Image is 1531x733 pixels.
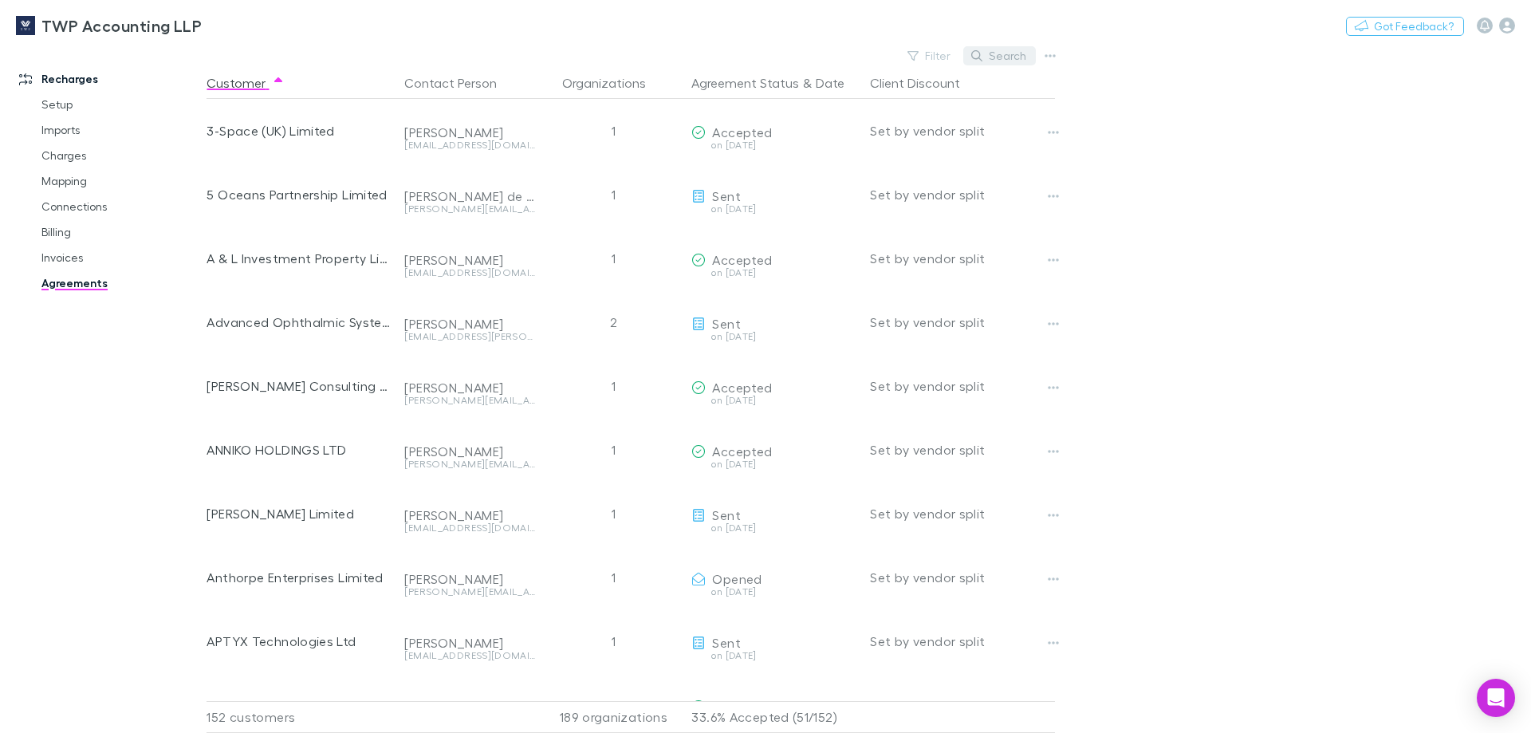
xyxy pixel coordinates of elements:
div: [PERSON_NAME] de la Touche [404,188,535,204]
div: 1 [541,163,685,227]
span: Sent [712,635,740,650]
div: Advanced Ophthalmic Systems Ltd [207,290,392,354]
div: ANNIKO HOLDINGS LTD [207,418,392,482]
div: Anthorpe Enterprises Limited [207,546,392,609]
div: [PERSON_NAME] [404,635,535,651]
button: Search [963,46,1036,65]
div: 1 [541,418,685,482]
div: on [DATE] [691,204,857,214]
div: [EMAIL_ADDRESS][PERSON_NAME][DOMAIN_NAME] [404,332,535,341]
a: Imports [26,117,215,143]
div: Set by vendor split [870,354,1055,418]
div: [PERSON_NAME] [404,699,535,715]
span: Sent [712,188,740,203]
a: Recharges [3,66,215,92]
a: Billing [26,219,215,245]
button: Organizations [562,67,665,99]
div: Set by vendor split [870,99,1055,163]
img: TWP Accounting LLP's Logo [16,16,35,35]
div: [PERSON_NAME] [404,571,535,587]
div: 1 [541,609,685,673]
a: Setup [26,92,215,117]
div: Set by vendor split [870,609,1055,673]
div: [PERSON_NAME][EMAIL_ADDRESS][DOMAIN_NAME] [404,587,535,597]
a: Invoices [26,245,215,270]
div: 1 [541,227,685,290]
div: on [DATE] [691,140,857,150]
span: Sent [712,316,740,331]
span: Sent [712,507,740,522]
div: Open Intercom Messenger [1477,679,1515,717]
div: on [DATE] [691,523,857,533]
p: 33.6% Accepted (51/152) [691,702,857,732]
div: on [DATE] [691,332,857,341]
div: [PERSON_NAME] [404,316,535,332]
div: [PERSON_NAME] [404,252,535,268]
div: 1 [541,482,685,546]
a: Charges [26,143,215,168]
span: Accepted [712,252,772,267]
button: Agreement Status [691,67,799,99]
div: Set by vendor split [870,163,1055,227]
div: 3-Space (UK) Limited [207,99,392,163]
div: Set by vendor split [870,546,1055,609]
span: Accepted [712,699,772,714]
span: Accepted [712,443,772,459]
div: 2 [541,290,685,354]
div: APTYX Technologies Ltd [207,609,392,673]
div: [EMAIL_ADDRESS][DOMAIN_NAME] [404,268,535,278]
div: [PERSON_NAME][EMAIL_ADDRESS][PERSON_NAME][DOMAIN_NAME] [404,396,535,405]
div: Set by vendor split [870,418,1055,482]
div: 152 customers [207,701,398,733]
div: [PERSON_NAME] Consulting Ltd [207,354,392,418]
button: Contact Person [404,67,516,99]
a: TWP Accounting LLP [6,6,211,45]
div: on [DATE] [691,651,857,660]
div: [EMAIL_ADDRESS][DOMAIN_NAME] [404,651,535,660]
div: & [691,67,857,99]
div: [PERSON_NAME][EMAIL_ADDRESS][DOMAIN_NAME] [404,204,535,214]
div: [PERSON_NAME] [404,443,535,459]
span: Opened [712,571,762,586]
div: 189 organizations [541,701,685,733]
div: [PERSON_NAME][EMAIL_ADDRESS][DOMAIN_NAME] [404,459,535,469]
button: Got Feedback? [1346,17,1464,36]
span: Accepted [712,380,772,395]
div: 1 [541,546,685,609]
h3: TWP Accounting LLP [41,16,202,35]
div: Set by vendor split [870,227,1055,290]
div: [PERSON_NAME] [404,124,535,140]
div: on [DATE] [691,268,857,278]
div: [EMAIL_ADDRESS][DOMAIN_NAME] [404,523,535,533]
div: [PERSON_NAME] [404,380,535,396]
div: on [DATE] [691,396,857,405]
button: Client Discount [870,67,979,99]
div: Set by vendor split [870,482,1055,546]
a: Mapping [26,168,215,194]
div: 1 [541,354,685,418]
button: Filter [899,46,960,65]
span: Accepted [712,124,772,140]
div: 5 Oceans Partnership Limited [207,163,392,227]
div: [PERSON_NAME] Limited [207,482,392,546]
button: Date [816,67,844,99]
div: 1 [541,99,685,163]
div: A & L Investment Property Limited [207,227,392,290]
div: Set by vendor split [870,290,1055,354]
a: Connections [26,194,215,219]
a: Agreements [26,270,215,296]
button: Customer [207,67,285,99]
div: [EMAIL_ADDRESS][DOMAIN_NAME] [404,140,535,150]
div: [PERSON_NAME] [404,507,535,523]
div: on [DATE] [691,587,857,597]
div: on [DATE] [691,459,857,469]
